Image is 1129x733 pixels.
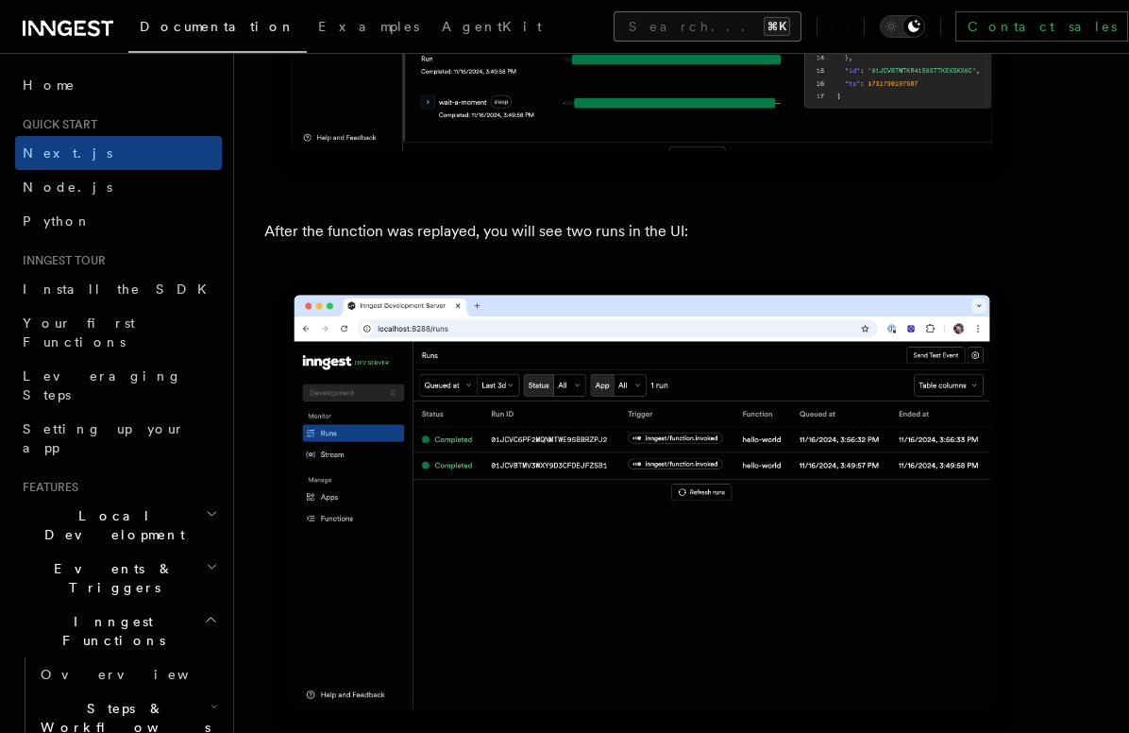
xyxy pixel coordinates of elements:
a: Leveraging Steps [15,359,222,412]
kbd: ⌘K [764,17,790,36]
a: AgentKit [430,6,553,51]
span: Leveraging Steps [23,368,182,402]
span: Python [23,213,92,229]
span: AgentKit [442,19,542,34]
span: Features [15,480,78,495]
span: Documentation [140,19,295,34]
a: Install the SDK [15,272,222,306]
span: Inngest Functions [15,612,204,650]
button: Toggle dark mode [880,15,925,38]
button: Inngest Functions [15,605,222,657]
a: Your first Functions [15,306,222,359]
a: Node.js [15,170,222,204]
span: Events & Triggers [15,559,206,597]
p: After the function was replayed, you will see two runs in the UI: [264,218,1019,245]
a: Setting up your app [15,412,222,465]
span: Next.js [23,145,112,161]
a: Contact sales [955,11,1128,42]
a: Documentation [128,6,307,53]
span: Node.js [23,179,112,195]
span: Home [23,76,76,94]
a: Home [15,68,222,102]
span: Overview [41,667,235,682]
span: Quick start [15,117,97,132]
span: Install the SDK [23,281,218,297]
span: Setting up your app [23,421,185,455]
button: Local Development [15,499,222,552]
a: Next.js [15,136,222,170]
a: Overview [33,657,222,691]
span: Local Development [15,506,206,544]
button: Events & Triggers [15,552,222,605]
a: Python [15,204,222,238]
span: Examples [318,19,419,34]
a: Examples [307,6,430,51]
span: Inngest tour [15,253,106,268]
span: Your first Functions [23,315,135,349]
button: Search...⌘K [614,11,801,42]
